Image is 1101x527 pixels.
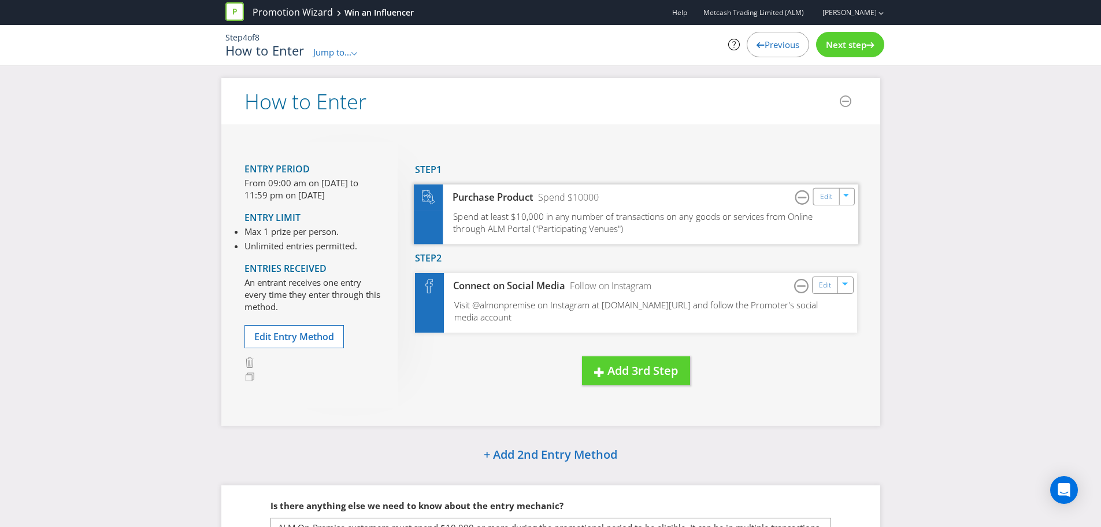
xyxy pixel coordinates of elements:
[244,277,380,314] p: An entrant receives one entry every time they enter through this method.
[244,177,380,202] p: From 09:00 am on [DATE] to 11:59 pm on [DATE]
[454,443,647,468] button: + Add 2nd Entry Method
[582,356,690,386] button: Add 3rd Step
[454,299,818,323] span: Visit @almonpremise on Instagram at [DOMAIN_NAME][URL] and follow the Promoter's social media acc...
[344,7,414,19] div: Win an Influencer
[415,163,436,176] span: Step
[436,252,442,264] span: 2
[225,43,305,57] h1: How to Enter
[672,8,687,17] a: Help
[819,279,831,292] a: Edit
[253,6,333,19] a: Promotion Wizard
[225,32,243,43] span: Step
[255,32,260,43] span: 8
[453,210,813,234] span: Spend at least $10,000 in any number of transactions on any goods or services from Online through...
[607,363,678,378] span: Add 3rd Step
[1050,476,1078,504] div: Open Intercom Messenger
[244,264,380,274] h4: Entries Received
[765,39,799,50] span: Previous
[244,211,301,224] span: Entry Limit
[565,279,651,293] div: Follow on Instagram
[533,191,599,204] div: Spend $10000
[270,500,564,511] span: Is there anything else we need to know about the entry mechanic?
[444,279,566,293] div: Connect on Social Media
[244,325,344,349] button: Edit Entry Method
[244,226,357,238] li: Max 1 prize per person.
[436,163,442,176] span: 1
[703,8,804,17] span: Metcash Trading Limited (ALM)
[484,447,617,462] span: + Add 2nd Entry Method
[826,39,866,50] span: Next step
[820,190,832,203] a: Edit
[811,8,877,17] a: [PERSON_NAME]
[443,191,533,204] div: Purchase Product
[415,252,436,264] span: Step
[254,330,334,343] span: Edit Entry Method
[244,240,357,252] li: Unlimited entries permitted.
[313,46,351,58] span: Jump to...
[244,163,310,175] span: Entry Period
[247,32,255,43] span: of
[243,32,247,43] span: 4
[244,90,366,113] h2: How to Enter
